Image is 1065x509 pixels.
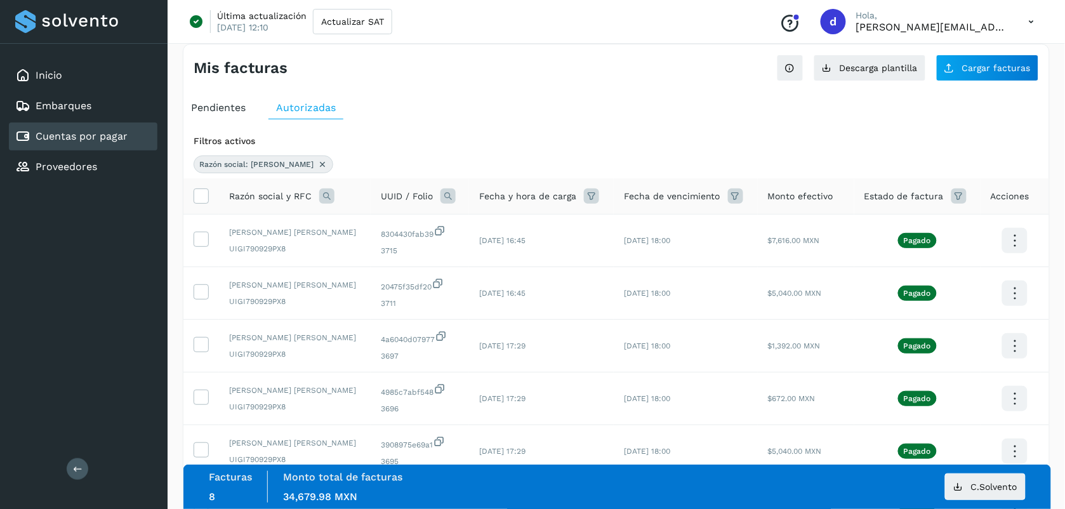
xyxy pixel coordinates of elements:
[624,289,670,298] span: [DATE] 18:00
[229,332,361,343] span: [PERSON_NAME] [PERSON_NAME]
[217,22,268,33] p: [DATE] 12:10
[381,350,459,362] span: 3697
[381,383,459,398] span: 4985c7abf548
[194,135,1039,148] div: Filtros activos
[229,348,361,360] span: UIGI790929PX8
[276,102,336,114] span: Autorizadas
[904,394,931,403] p: Pagado
[229,227,361,238] span: [PERSON_NAME] [PERSON_NAME]
[479,341,526,350] span: [DATE] 17:29
[381,245,459,256] span: 3715
[768,394,816,403] span: $672.00 MXN
[9,153,157,181] div: Proveedores
[768,190,833,203] span: Monto efectivo
[9,122,157,150] div: Cuentas por pagar
[768,289,822,298] span: $5,040.00 MXN
[479,394,526,403] span: [DATE] 17:29
[624,341,670,350] span: [DATE] 18:00
[229,243,361,255] span: UIGI790929PX8
[381,277,459,293] span: 20475f35df20
[381,225,459,240] span: 8304430fab39
[479,190,576,203] span: Fecha y hora de carga
[229,437,361,449] span: [PERSON_NAME] [PERSON_NAME]
[9,62,157,89] div: Inicio
[768,236,820,245] span: $7,616.00 MXN
[936,55,1039,81] button: Cargar facturas
[945,473,1026,500] button: C.Solvento
[217,10,307,22] p: Última actualización
[840,63,918,72] span: Descarga plantilla
[313,9,392,34] button: Actualizar SAT
[229,401,361,413] span: UIGI790929PX8
[624,394,670,403] span: [DATE] 18:00
[36,100,91,112] a: Embarques
[904,289,931,298] p: Pagado
[229,190,312,203] span: Razón social y RFC
[814,55,926,81] button: Descarga plantilla
[194,155,333,173] div: Razón social: ivonne
[479,447,526,456] span: [DATE] 17:29
[768,447,822,456] span: $5,040.00 MXN
[229,454,361,465] span: UIGI790929PX8
[9,92,157,120] div: Embarques
[36,161,97,173] a: Proveedores
[194,59,288,77] h4: Mis facturas
[904,236,931,245] p: Pagado
[624,190,720,203] span: Fecha de vencimiento
[624,236,670,245] span: [DATE] 18:00
[971,482,1017,491] span: C.Solvento
[229,279,361,291] span: [PERSON_NAME] [PERSON_NAME]
[904,447,931,456] p: Pagado
[381,330,459,345] span: 4a6040d07977
[381,298,459,309] span: 3711
[229,385,361,396] span: [PERSON_NAME] [PERSON_NAME]
[283,491,357,503] span: 34,679.98 MXN
[283,471,402,483] label: Monto total de facturas
[856,21,1009,33] p: dora.garcia@emsan.mx
[381,190,433,203] span: UUID / Folio
[768,341,821,350] span: $1,392.00 MXN
[864,190,944,203] span: Estado de factura
[36,130,128,142] a: Cuentas por pagar
[624,447,670,456] span: [DATE] 18:00
[904,341,931,350] p: Pagado
[991,190,1029,203] span: Acciones
[209,491,215,503] span: 8
[209,471,252,483] label: Facturas
[381,403,459,414] span: 3696
[856,10,1009,21] p: Hola,
[479,236,526,245] span: [DATE] 16:45
[191,102,246,114] span: Pendientes
[479,289,526,298] span: [DATE] 16:45
[321,17,384,26] span: Actualizar SAT
[381,435,459,451] span: 3908975e69a1
[199,159,314,170] span: Razón social: [PERSON_NAME]
[229,296,361,307] span: UIGI790929PX8
[381,456,459,467] span: 3695
[962,63,1031,72] span: Cargar facturas
[36,69,62,81] a: Inicio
